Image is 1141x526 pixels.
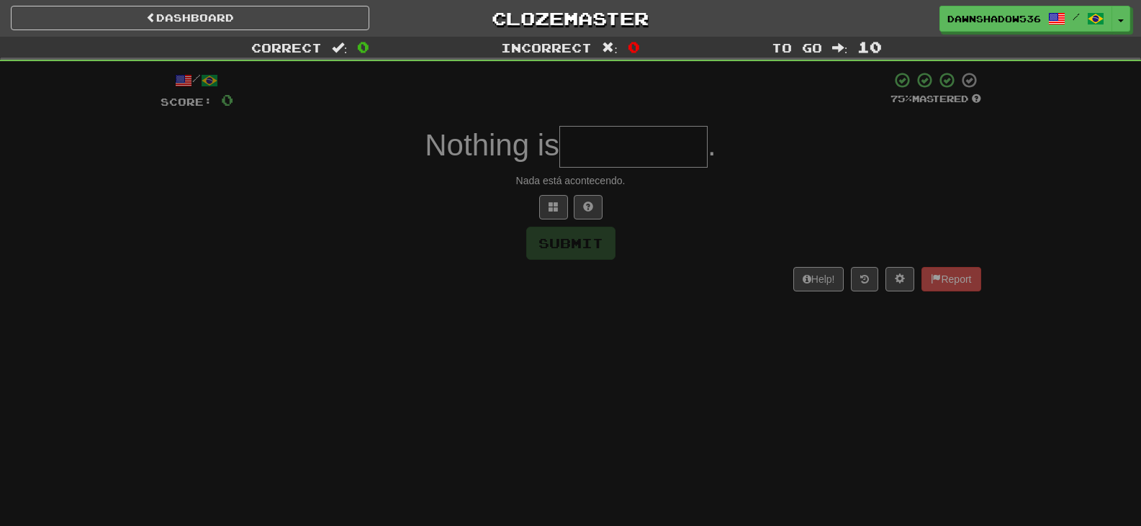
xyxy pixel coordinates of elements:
a: Clozemaster [391,6,749,31]
span: : [832,42,848,54]
button: Report [921,267,980,291]
span: 0 [221,91,233,109]
div: Mastered [890,93,981,106]
span: / [1073,12,1080,22]
span: Nothing is [425,128,559,162]
button: Submit [526,227,615,260]
span: 0 [628,38,640,55]
div: Nada está acontecendo. [161,173,981,188]
span: Score: [161,96,212,108]
a: Dashboard [11,6,369,30]
span: : [602,42,618,54]
button: Round history (alt+y) [851,267,878,291]
span: Correct [251,40,322,55]
span: To go [772,40,822,55]
div: / [161,71,233,89]
span: 0 [357,38,369,55]
button: Switch sentence to multiple choice alt+p [539,195,568,219]
button: Single letter hint - you only get 1 per sentence and score half the points! alt+h [574,195,603,219]
span: DawnShadow536 [947,12,1041,25]
a: DawnShadow536 / [939,6,1112,32]
span: . [708,128,716,162]
span: 75 % [890,93,912,104]
span: : [332,42,348,54]
span: 10 [857,38,882,55]
span: Incorrect [501,40,592,55]
button: Help! [793,267,844,291]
